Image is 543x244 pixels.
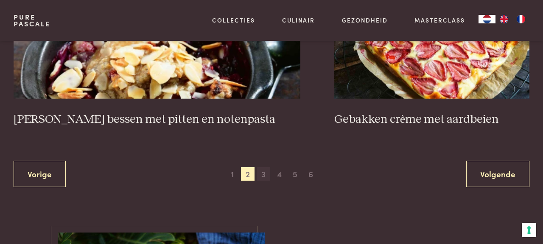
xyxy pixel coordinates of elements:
[479,15,529,23] aside: Language selected: Nederlands
[241,167,255,181] span: 2
[466,161,529,187] a: Volgende
[495,15,529,23] ul: Language list
[304,167,318,181] span: 6
[212,16,255,25] a: Collecties
[14,112,300,127] h3: [PERSON_NAME] bessen met pitten en notenpasta
[495,15,512,23] a: EN
[342,16,388,25] a: Gezondheid
[273,167,286,181] span: 4
[479,15,495,23] div: Language
[414,16,465,25] a: Masterclass
[288,167,302,181] span: 5
[282,16,315,25] a: Culinair
[14,161,66,187] a: Vorige
[14,14,50,27] a: PurePascale
[522,223,536,237] button: Uw voorkeuren voor toestemming voor trackingtechnologieën
[257,167,270,181] span: 3
[479,15,495,23] a: NL
[225,167,239,181] span: 1
[512,15,529,23] a: FR
[334,112,529,127] h3: Gebakken crème met aardbeien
